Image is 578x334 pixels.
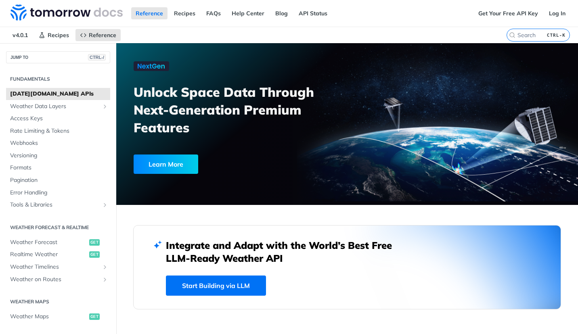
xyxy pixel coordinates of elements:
span: Weather on Routes [10,276,100,284]
a: Versioning [6,150,110,162]
a: Error Handling [6,187,110,199]
a: Reference [131,7,168,19]
span: Access Keys [10,115,108,123]
span: CTRL-/ [88,54,106,61]
img: NextGen [134,61,169,71]
h2: Weather Maps [6,298,110,305]
a: Help Center [227,7,269,19]
a: Rate Limiting & Tokens [6,125,110,137]
a: Realtime Weatherget [6,248,110,261]
span: Rate Limiting & Tokens [10,127,108,135]
span: Weather Timelines [10,263,100,271]
span: Versioning [10,152,108,160]
kbd: CTRL-K [545,31,568,39]
div: Learn More [134,154,198,174]
a: Get Your Free API Key [474,7,542,19]
span: get [89,313,100,320]
a: Log In [544,7,570,19]
a: Weather Forecastget [6,236,110,248]
button: JUMP TOCTRL-/ [6,51,110,63]
h3: Unlock Space Data Through Next-Generation Premium Features [134,83,356,136]
a: Weather Data LayersShow subpages for Weather Data Layers [6,100,110,113]
button: Show subpages for Weather Data Layers [102,103,108,110]
span: Weather Forecast [10,238,87,246]
span: get [89,239,100,246]
span: Formats [10,164,108,172]
span: [DATE][DOMAIN_NAME] APIs [10,90,108,98]
h2: Fundamentals [6,75,110,83]
a: Blog [271,7,292,19]
img: Tomorrow.io Weather API Docs [10,4,123,21]
a: Weather TimelinesShow subpages for Weather Timelines [6,261,110,273]
a: Tools & LibrariesShow subpages for Tools & Libraries [6,199,110,211]
a: Reference [75,29,121,41]
a: FAQs [202,7,225,19]
a: Weather on RoutesShow subpages for Weather on Routes [6,273,110,286]
a: Webhooks [6,137,110,149]
a: Formats [6,162,110,174]
span: Weather Data Layers [10,102,100,111]
span: Pagination [10,176,108,184]
span: Reference [89,31,116,39]
button: Show subpages for Weather on Routes [102,276,108,283]
span: Tools & Libraries [10,201,100,209]
span: Error Handling [10,189,108,197]
a: Recipes [170,7,200,19]
a: Recipes [34,29,73,41]
button: Show subpages for Tools & Libraries [102,202,108,208]
a: Start Building via LLM [166,276,266,296]
h2: Weather Forecast & realtime [6,224,110,231]
span: get [89,251,100,258]
a: API Status [294,7,332,19]
span: Realtime Weather [10,250,87,259]
span: v4.0.1 [8,29,32,41]
a: Weather Mapsget [6,311,110,323]
button: Show subpages for Weather Timelines [102,264,108,270]
h2: Integrate and Adapt with the World’s Best Free LLM-Ready Weather API [166,239,404,265]
a: Learn More [134,154,311,174]
a: [DATE][DOMAIN_NAME] APIs [6,88,110,100]
a: Pagination [6,174,110,186]
span: Weather Maps [10,313,87,321]
span: Recipes [48,31,69,39]
a: Access Keys [6,113,110,125]
span: Webhooks [10,139,108,147]
svg: Search [509,32,515,38]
